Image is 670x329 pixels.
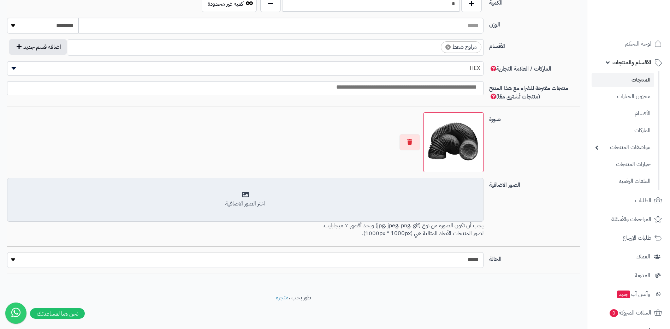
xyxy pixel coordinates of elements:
a: وآتس آبجديد [592,286,666,303]
span: لوحة التحكم [625,39,651,49]
p: يجب أن تكون الصورة من نوع (jpg، jpeg، png، gif) وبحد أقصى 7 ميجابايت. لصور المنتجات الأبعاد المثا... [7,222,484,238]
span: HEX [7,63,483,73]
a: المنتجات [592,73,654,87]
span: 0 [610,309,618,317]
a: طلبات الإرجاع [592,229,666,246]
a: السلات المتروكة0 [592,304,666,321]
a: العملاء [592,248,666,265]
button: اضافة قسم جديد [9,39,67,55]
span: المراجعات والأسئلة [611,214,651,224]
a: متجرة [276,293,289,302]
a: الطلبات [592,192,666,209]
span: المدونة [635,270,650,280]
span: منتجات مقترحة للشراء مع هذا المنتج (منتجات تُشترى معًا) [489,84,568,101]
div: اختر الصور الاضافية [12,200,479,208]
a: خيارات المنتجات [592,157,654,172]
span: الماركات / العلامة التجارية [489,65,551,73]
a: مواصفات المنتجات [592,140,654,155]
a: الأقسام [592,106,654,121]
span: طلبات الإرجاع [623,233,651,243]
li: مراوح شفط [441,41,481,53]
a: مخزون الخيارات [592,89,654,104]
a: لوحة التحكم [592,35,666,52]
label: الأقسام [486,39,583,50]
a: الماركات [592,123,654,138]
a: المدونة [592,267,666,284]
a: الملفات الرقمية [592,174,654,189]
span: وآتس آب [616,289,650,299]
span: جديد [617,291,630,298]
img: OVACMig6sbRAAAAAAAAAAAAAAAAAAAAAAAAAAAAA= [427,115,480,169]
a: المراجعات والأسئلة [592,211,666,228]
label: صورة [486,112,583,124]
span: HEX [7,61,484,76]
label: الصور الاضافية [486,178,583,189]
span: السلات المتروكة [609,308,651,318]
span: × [445,44,451,50]
label: الحالة [486,252,583,263]
img: logo-2.png [622,5,663,20]
span: الأقسام والمنتجات [612,58,651,67]
span: العملاء [636,252,650,262]
span: الطلبات [635,196,651,205]
label: الوزن [486,18,583,29]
